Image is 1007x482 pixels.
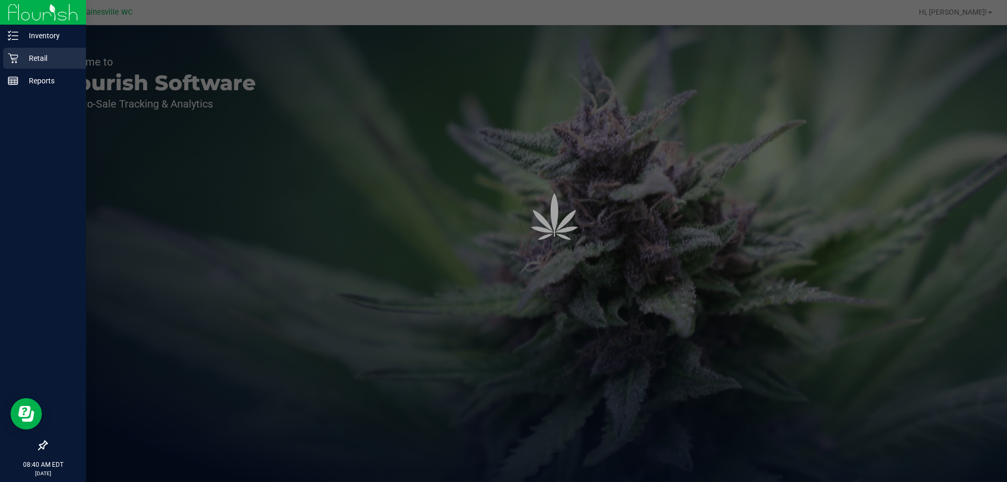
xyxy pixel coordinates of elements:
[10,398,42,430] iframe: Resource center
[8,76,18,86] inline-svg: Reports
[8,30,18,41] inline-svg: Inventory
[8,53,18,63] inline-svg: Retail
[18,74,81,87] p: Reports
[5,460,81,469] p: 08:40 AM EDT
[18,29,81,42] p: Inventory
[5,469,81,477] p: [DATE]
[18,52,81,65] p: Retail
